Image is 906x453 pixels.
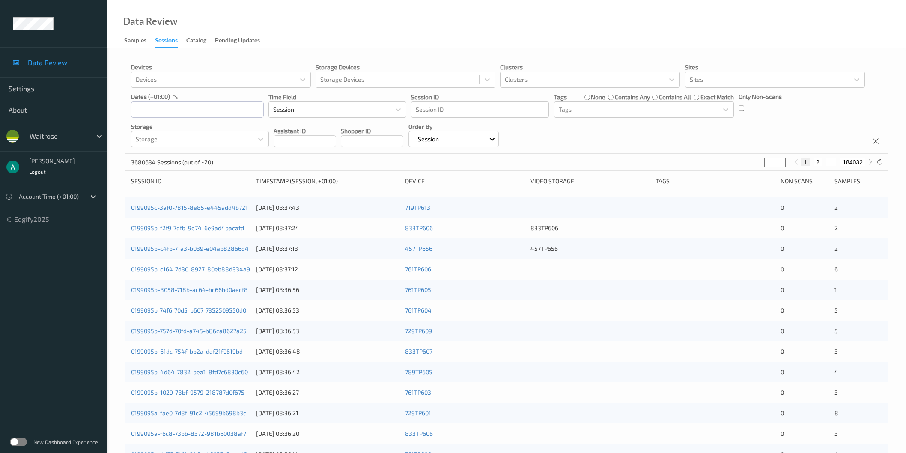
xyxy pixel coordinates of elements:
span: 0 [781,307,784,314]
div: [DATE] 08:36:56 [256,286,399,294]
label: contains any [615,93,650,101]
div: Samples [124,36,146,47]
div: Samples [834,177,882,185]
div: Sessions [155,36,178,48]
p: Storage Devices [316,63,495,72]
button: ... [826,158,836,166]
a: 761TP606 [405,265,431,273]
div: [DATE] 08:36:21 [256,409,399,417]
span: 0 [781,224,784,232]
label: none [591,93,605,101]
p: Only Non-Scans [739,92,782,101]
span: 5 [834,327,838,334]
a: 0199095b-4d64-7832-bea1-8fd7c6830c60 [131,368,248,376]
button: 184032 [840,158,865,166]
span: 3 [834,430,838,437]
p: Session ID [411,93,549,101]
div: Timestamp (Session, +01:00) [256,177,399,185]
div: 457TP656 [530,244,650,253]
label: contains all [659,93,691,101]
p: Order By [408,122,499,131]
a: 0199095b-757d-70fd-a745-b86ca8627a25 [131,327,247,334]
span: 3 [834,348,838,355]
a: 761TP604 [405,307,432,314]
button: 2 [814,158,822,166]
span: 0 [781,286,784,293]
p: Sites [685,63,865,72]
a: 719TP613 [405,204,430,211]
div: Video Storage [530,177,650,185]
a: 729TP609 [405,327,432,334]
a: 833TP607 [405,348,432,355]
span: 2 [834,245,838,252]
span: 5 [834,307,838,314]
span: 4 [834,368,838,376]
div: [DATE] 08:36:48 [256,347,399,356]
a: Samples [124,35,155,47]
a: 457TP656 [405,245,432,252]
a: 0199095b-8058-718b-ac64-bc66bd0aecf8 [131,286,248,293]
span: 1 [834,286,837,293]
span: 8 [834,409,838,417]
a: 761TP605 [405,286,431,293]
p: Shopper ID [341,127,403,135]
div: [DATE] 08:36:53 [256,306,399,315]
span: 2 [834,224,838,232]
p: Devices [131,63,311,72]
p: Tags [554,93,567,101]
div: Non Scans [781,177,828,185]
span: 0 [781,265,784,273]
div: [DATE] 08:36:42 [256,368,399,376]
span: 0 [781,409,784,417]
div: [DATE] 08:37:24 [256,224,399,232]
span: 2 [834,204,838,211]
a: 0199095b-c164-7d30-8927-80eb88d334a9 [131,265,250,273]
span: 3 [834,389,838,396]
a: 0199095c-3af0-7815-8e85-e445add4b721 [131,204,248,211]
div: [DATE] 08:36:27 [256,388,399,397]
p: 3680634 Sessions (out of ~20) [131,158,213,167]
span: 0 [781,348,784,355]
div: [DATE] 08:36:53 [256,327,399,335]
a: 729TP601 [405,409,431,417]
label: exact match [700,93,734,101]
div: Data Review [123,17,177,26]
p: Storage [131,122,269,131]
p: Clusters [500,63,680,72]
p: dates (+01:00) [131,92,170,101]
a: 0199095b-f2f9-7dfb-9e74-6e9ad4bacafd [131,224,244,232]
a: 789TP605 [405,368,432,376]
span: 0 [781,327,784,334]
span: 0 [781,368,784,376]
a: Catalog [186,35,215,47]
p: Time Field [268,93,406,101]
p: Assistant ID [274,127,336,135]
div: [DATE] 08:37:13 [256,244,399,253]
span: 0 [781,389,784,396]
a: 761TP603 [405,389,431,396]
span: 0 [781,204,784,211]
div: Device [405,177,524,185]
a: 0199095b-1029-78bf-9579-218787d0f675 [131,389,244,396]
div: [DATE] 08:36:20 [256,429,399,438]
div: Catalog [186,36,206,47]
div: Tags [656,177,775,185]
span: 0 [781,430,784,437]
a: 833TP606 [405,430,433,437]
div: Pending Updates [215,36,260,47]
button: 1 [801,158,810,166]
a: Sessions [155,35,186,48]
a: 0199095a-f6c8-73bb-8372-981b60038af7 [131,430,246,437]
div: [DATE] 08:37:43 [256,203,399,212]
span: 6 [834,265,838,273]
a: 833TP606 [405,224,433,232]
a: 0199095b-74f6-70d5-b607-7352509550d0 [131,307,246,314]
a: 0199095a-fae0-7d8f-91c2-45699b698b3c [131,409,246,417]
p: Session [415,135,442,143]
div: [DATE] 08:37:12 [256,265,399,274]
div: Session ID [131,177,250,185]
a: Pending Updates [215,35,268,47]
span: 0 [781,245,784,252]
a: 0199095b-61dc-754f-bb2a-daf21f0619bd [131,348,243,355]
a: 0199095b-c4fb-71a3-b039-e04ab82866d4 [131,245,249,252]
